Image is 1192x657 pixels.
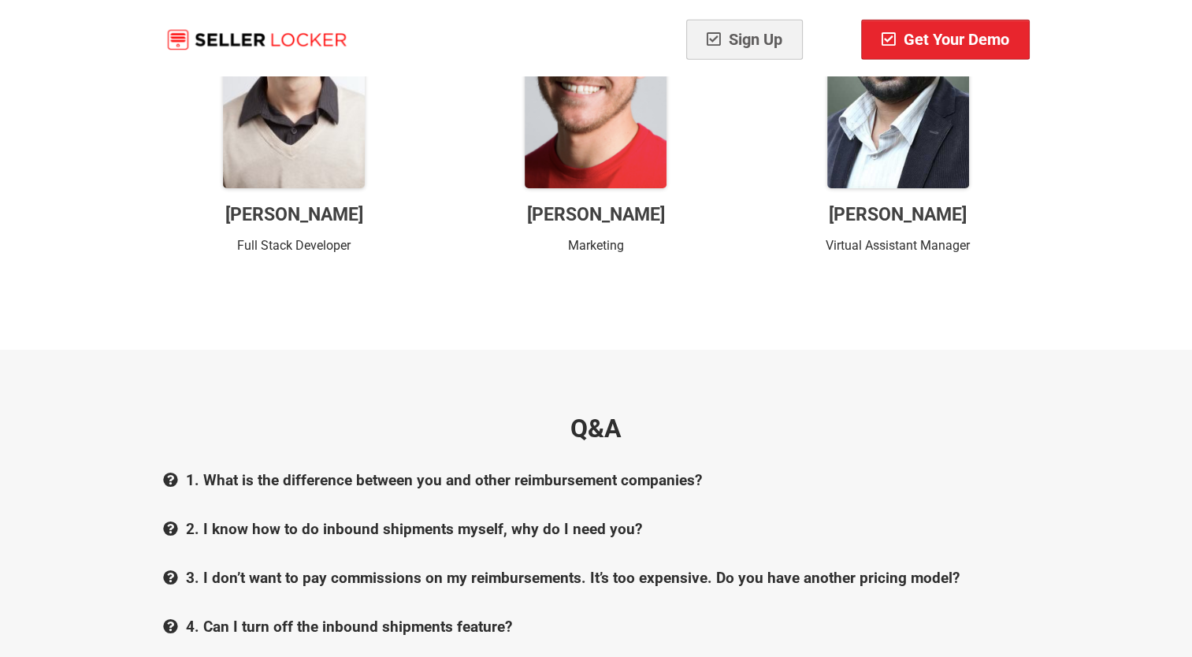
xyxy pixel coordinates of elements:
b: 2. I know how to do inbound shipments myself, why do I need you? [186,520,642,538]
div: Full Stack Developer [163,237,425,255]
b: [PERSON_NAME] [527,204,665,225]
b: 3. I don’t want to pay commissions on my reimbursements. It’s too expensive. Do you have another ... [186,569,960,587]
b: 4. Can I turn off the inbound shipments feature? [186,618,512,636]
span: Sign Up [707,30,782,49]
a: Sign Up [686,20,803,60]
b: Q&A [570,414,622,444]
b: 1. What is the difference between you and other reimbursement companies? [186,471,702,489]
div: Marketing [465,237,727,255]
iframe: Drift Widget Chat Controller [890,544,1173,638]
b: [PERSON_NAME] [829,204,967,225]
b: [PERSON_NAME] [225,204,363,225]
span: Get Your Demo [882,30,1009,49]
div: Virtual Assistant Manager [767,237,1029,255]
a: Get Your Demo [861,20,1030,60]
